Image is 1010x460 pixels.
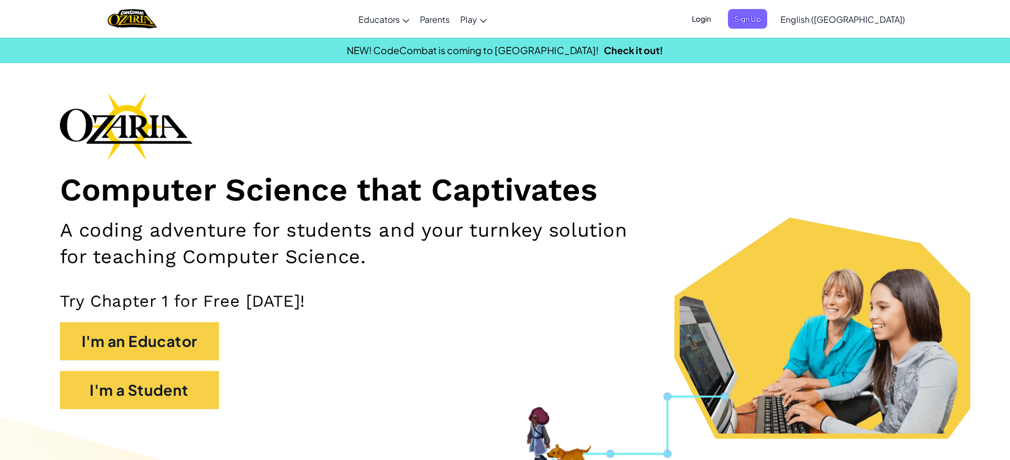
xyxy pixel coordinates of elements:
[60,291,951,311] p: Try Chapter 1 for Free [DATE]!
[460,14,477,25] span: Play
[604,44,663,56] a: Check it out!
[415,5,455,33] a: Parents
[455,5,492,33] a: Play
[358,14,400,25] span: Educators
[780,14,905,25] span: English ([GEOGRAPHIC_DATA])
[60,92,192,160] img: Ozaria branding logo
[347,44,599,56] span: NEW! CodeCombat is coming to [GEOGRAPHIC_DATA]!
[728,9,767,29] button: Sign Up
[775,5,910,33] a: English ([GEOGRAPHIC_DATA])
[60,217,657,270] h2: A coding adventure for students and your turnkey solution for teaching Computer Science.
[108,8,157,30] a: Ozaria by CodeCombat logo
[108,8,157,30] img: Home
[60,171,951,210] h1: Computer Science that Captivates
[60,322,219,360] button: I'm an Educator
[686,9,717,29] button: Login
[60,371,219,409] button: I'm a Student
[353,5,415,33] a: Educators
